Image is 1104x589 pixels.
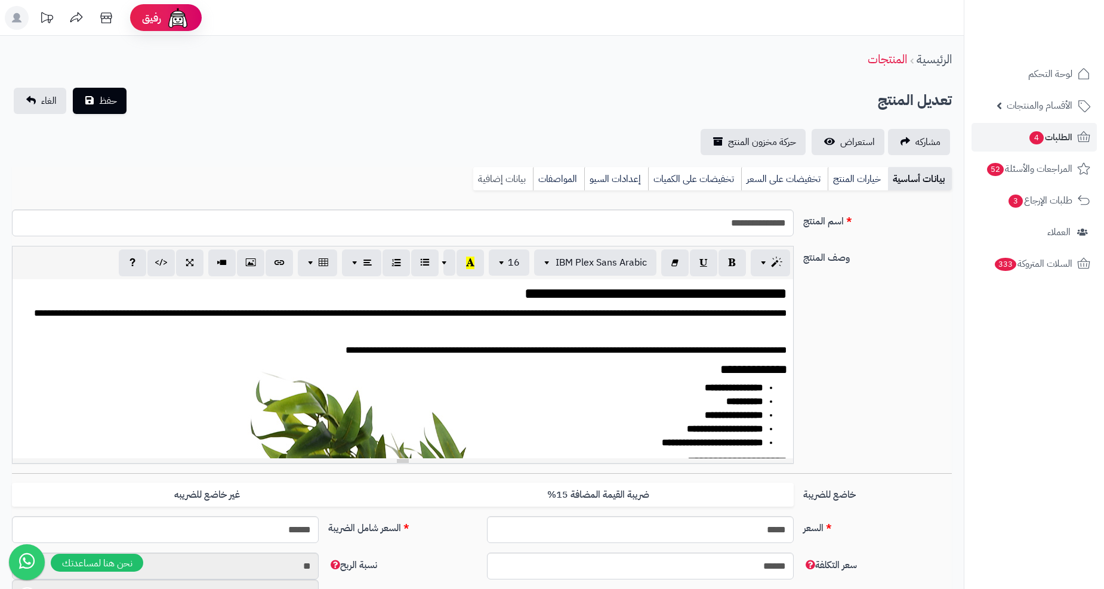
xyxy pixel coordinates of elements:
span: 333 [995,258,1016,271]
span: السلات المتروكة [994,255,1072,272]
a: الطلبات4 [972,123,1097,152]
span: مشاركه [915,135,940,149]
button: 16 [489,249,529,276]
label: ضريبة القيمة المضافة 15% [403,483,794,507]
label: غير خاضع للضريبه [12,483,403,507]
span: 4 [1029,131,1044,144]
a: المواصفات [533,167,584,191]
span: سعر التكلفة [803,558,857,572]
a: حركة مخزون المنتج [701,129,806,155]
button: حفظ [73,88,127,114]
label: وصف المنتج [798,246,957,265]
label: اسم المنتج [798,209,957,229]
span: رفيق [142,11,161,25]
a: المراجعات والأسئلة52 [972,155,1097,183]
span: العملاء [1047,224,1071,240]
span: المراجعات والأسئلة [986,161,1072,177]
a: خيارات المنتج [828,167,888,191]
span: 52 [987,163,1004,176]
a: تحديثات المنصة [32,6,61,33]
span: 3 [1009,195,1023,208]
span: الطلبات [1028,129,1072,146]
label: السعر [798,516,957,535]
a: السلات المتروكة333 [972,249,1097,278]
a: الغاء [14,88,66,114]
span: الأقسام والمنتجات [1007,97,1072,114]
img: ai-face.png [166,6,190,30]
label: خاضع للضريبة [798,483,957,502]
span: الغاء [41,94,57,108]
a: لوحة التحكم [972,60,1097,88]
span: حركة مخزون المنتج [728,135,796,149]
span: استعراض [840,135,875,149]
a: تخفيضات على السعر [741,167,828,191]
a: مشاركه [888,129,950,155]
a: طلبات الإرجاع3 [972,186,1097,215]
a: المنتجات [868,50,907,68]
a: إعدادات السيو [584,167,648,191]
h2: تعديل المنتج [878,88,952,113]
span: نسبة الربح [328,558,377,572]
label: السعر شامل الضريبة [323,516,482,535]
a: الرئيسية [917,50,952,68]
span: لوحة التحكم [1028,66,1072,82]
a: تخفيضات على الكميات [648,167,741,191]
a: بيانات أساسية [888,167,952,191]
button: IBM Plex Sans Arabic [534,249,656,276]
span: حفظ [99,94,117,108]
a: بيانات إضافية [473,167,533,191]
span: IBM Plex Sans Arabic [556,255,647,270]
span: طلبات الإرجاع [1007,192,1072,209]
a: العملاء [972,218,1097,246]
span: 16 [508,255,520,270]
a: استعراض [812,129,884,155]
